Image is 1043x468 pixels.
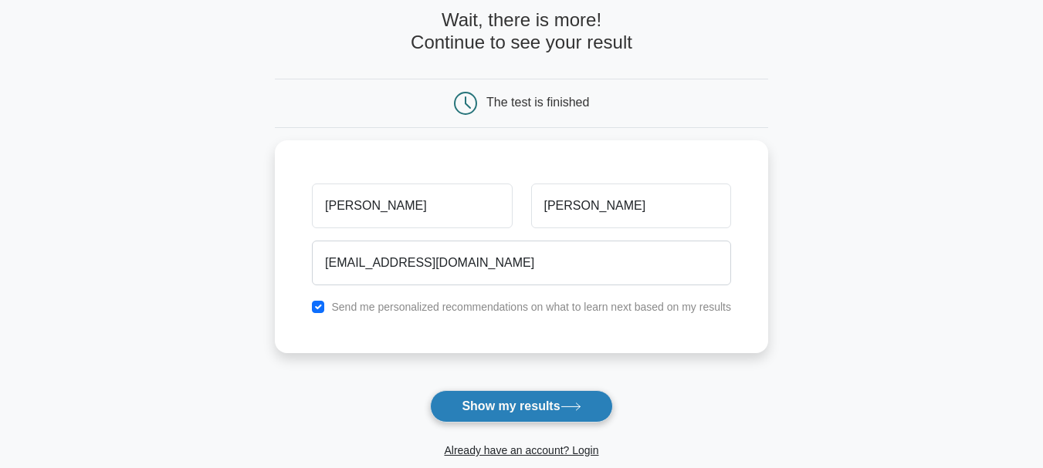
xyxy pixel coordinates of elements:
a: Already have an account? Login [444,444,598,456]
label: Send me personalized recommendations on what to learn next based on my results [331,301,731,313]
input: First name [312,183,512,228]
button: Show my results [430,390,612,423]
input: Email [312,241,731,285]
div: The test is finished [486,96,589,109]
input: Last name [531,183,731,228]
h4: Wait, there is more! Continue to see your result [275,9,768,54]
